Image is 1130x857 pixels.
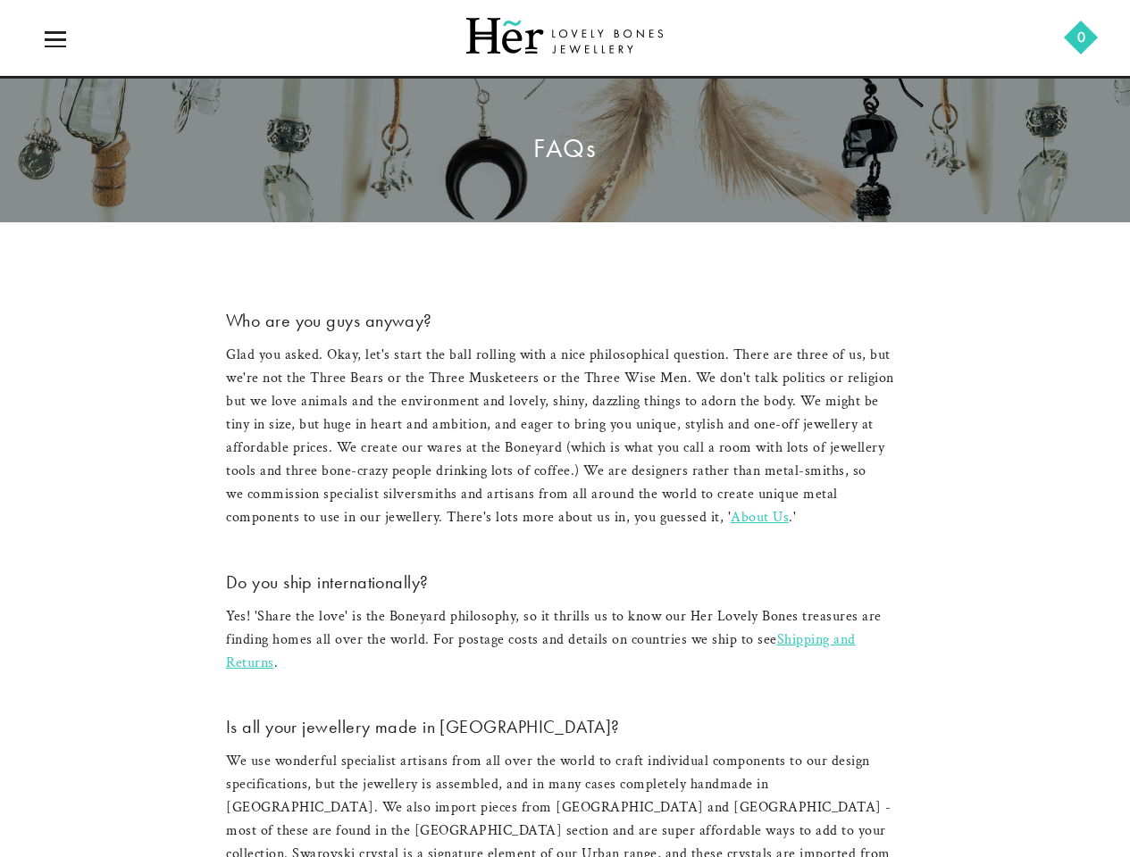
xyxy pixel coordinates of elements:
p: Yes! 'Share the love' is the Boneyard philosophy, so it thrills us to know our Her Lovely Bones t... [226,605,904,675]
a: icon-menu-open icon-menu-close [36,20,75,60]
a: About Us [731,508,789,527]
a: 0 [1067,24,1094,51]
h1: FAQs [85,132,1045,168]
h3: Do you ship internationally? [226,573,904,595]
h3: Who are you guys anyway? [226,312,904,334]
img: Her Lovely Bones Jewellery Logo [466,18,663,54]
p: Glad you asked. Okay, let's start the ball rolling with a nice philosophical question. There are ... [226,344,904,529]
a: Shipping and Returns [226,630,856,672]
h3: Is all your jewellery made in [GEOGRAPHIC_DATA]? [226,718,904,740]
